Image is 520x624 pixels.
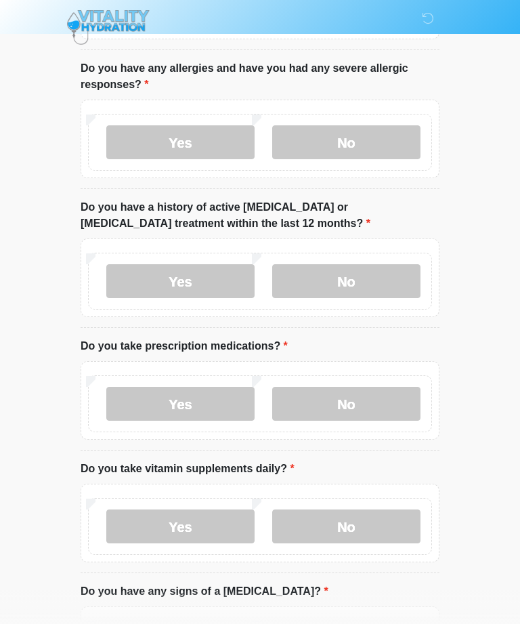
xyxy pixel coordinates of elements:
[272,387,420,421] label: No
[272,125,420,159] label: No
[106,264,255,298] label: Yes
[67,10,150,45] img: Vitality Hydration Logo
[272,264,420,298] label: No
[81,461,295,477] label: Do you take vitamin supplements daily?
[81,338,288,354] label: Do you take prescription medications?
[106,509,255,543] label: Yes
[106,387,255,421] label: Yes
[81,583,328,600] label: Do you have any signs of a [MEDICAL_DATA]?
[81,60,439,93] label: Do you have any allergies and have you had any severe allergic responses?
[272,509,420,543] label: No
[106,125,255,159] label: Yes
[81,199,439,232] label: Do you have a history of active [MEDICAL_DATA] or [MEDICAL_DATA] treatment within the last 12 mon...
